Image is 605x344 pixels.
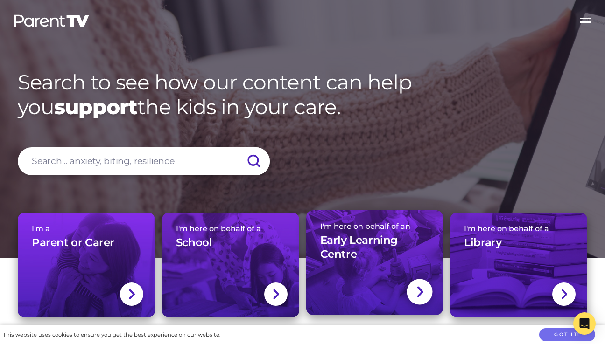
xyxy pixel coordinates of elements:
span: I'm a [32,224,141,233]
a: I'm here on behalf of anEarly Learning Centre [306,210,443,315]
span: I'm here on behalf of a [176,224,285,233]
a: I'm here on behalf of aSchool [162,213,299,317]
div: Open Intercom Messenger [573,312,596,335]
span: I'm here on behalf of a [464,224,573,233]
input: Search... anxiety, biting, resilience [18,147,270,175]
h3: Early Learning Centre [320,234,429,261]
img: svg+xml;base64,PHN2ZyBlbmFibGUtYmFja2dyb3VuZD0ibmV3IDAgMCAxNC44IDI1LjciIHZpZXdCb3g9IjAgMCAxNC44ID... [272,288,279,300]
div: This website uses cookies to ensure you get the best experience on our website. [3,330,220,340]
input: Submit [237,147,270,175]
img: parenttv-logo-white.4c85aaf.svg [13,14,90,28]
a: I'm aParent or Carer [18,213,155,317]
button: Got it! [539,328,595,342]
img: svg+xml;base64,PHN2ZyBlbmFibGUtYmFja2dyb3VuZD0ibmV3IDAgMCAxNC44IDI1LjciIHZpZXdCb3g9IjAgMCAxNC44ID... [128,288,135,300]
a: I'm here on behalf of aLibrary [450,213,587,317]
h3: Parent or Carer [32,236,114,250]
h3: School [176,236,212,250]
img: svg+xml;base64,PHN2ZyBlbmFibGUtYmFja2dyb3VuZD0ibmV3IDAgMCAxNC44IDI1LjciIHZpZXdCb3g9IjAgMCAxNC44ID... [416,285,423,299]
h1: Search to see how our content can help you the kids in your care. [18,70,587,119]
span: I'm here on behalf of an [320,222,429,231]
h3: Library [464,236,501,250]
strong: support [54,94,137,119]
img: svg+xml;base64,PHN2ZyBlbmFibGUtYmFja2dyb3VuZD0ibmV3IDAgMCAxNC44IDI1LjciIHZpZXdCb3g9IjAgMCAxNC44ID... [561,288,568,300]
